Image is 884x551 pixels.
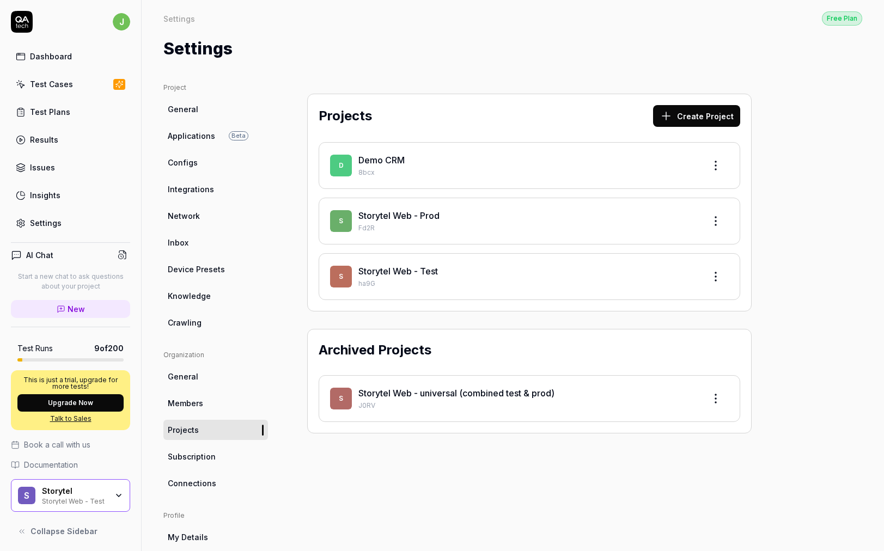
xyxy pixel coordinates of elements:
[330,210,352,232] span: S
[168,264,225,275] span: Device Presets
[30,134,58,145] div: Results
[358,279,696,289] p: ha9G
[163,99,268,119] a: General
[11,439,130,450] a: Book a call with us
[358,168,696,177] p: 8bcx
[30,106,70,118] div: Test Plans
[30,162,55,173] div: Issues
[30,189,60,201] div: Insights
[26,249,53,261] h4: AI Chat
[163,232,268,253] a: Inbox
[229,131,248,140] span: Beta
[94,342,124,354] span: 9 of 200
[11,212,130,234] a: Settings
[113,13,130,30] span: j
[168,103,198,115] span: General
[11,272,130,291] p: Start a new chat to ask questions about your project
[11,300,130,318] a: New
[17,414,124,424] a: Talk to Sales
[11,101,130,123] a: Test Plans
[163,511,268,521] div: Profile
[11,129,130,150] a: Results
[163,286,268,306] a: Knowledge
[163,259,268,279] a: Device Presets
[822,11,862,26] button: Free Plan
[168,451,216,462] span: Subscription
[358,155,405,166] a: Demo CRM
[358,210,440,221] a: Storytel Web - Prod
[168,157,198,168] span: Configs
[163,366,268,387] a: General
[168,237,188,248] span: Inbox
[163,473,268,493] a: Connections
[330,266,352,287] span: S
[168,531,208,543] span: My Details
[358,223,696,233] p: Fd2R
[168,210,200,222] span: Network
[168,397,203,409] span: Members
[31,525,97,537] span: Collapse Sidebar
[358,387,696,400] div: Storytel Web - universal (combined test & prod)
[163,420,268,440] a: Projects
[163,126,268,146] a: ApplicationsBeta
[42,486,107,496] div: Storytel
[163,313,268,333] a: Crawling
[168,130,215,142] span: Applications
[11,459,130,470] a: Documentation
[163,152,268,173] a: Configs
[163,446,268,467] a: Subscription
[319,340,431,360] h2: Archived Projects
[168,371,198,382] span: General
[30,217,62,229] div: Settings
[11,479,130,512] button: SStorytelStorytel Web - Test
[330,388,352,409] span: S
[11,521,130,542] button: Collapse Sidebar
[11,46,130,67] a: Dashboard
[168,424,199,436] span: Projects
[358,266,438,277] a: Storytel Web - Test
[163,527,268,547] a: My Details
[163,179,268,199] a: Integrations
[42,496,107,505] div: Storytel Web - Test
[17,344,53,353] h5: Test Runs
[163,393,268,413] a: Members
[163,36,233,61] h1: Settings
[358,401,696,411] p: J0RV
[168,477,216,489] span: Connections
[24,439,90,450] span: Book a call with us
[11,185,130,206] a: Insights
[11,157,130,178] a: Issues
[30,51,72,62] div: Dashboard
[163,206,268,226] a: Network
[113,11,130,33] button: j
[319,106,372,126] h2: Projects
[330,155,352,176] span: D
[17,394,124,412] button: Upgrade Now
[163,350,268,360] div: Organization
[653,105,740,127] button: Create Project
[163,13,195,24] div: Settings
[163,83,268,93] div: Project
[168,290,211,302] span: Knowledge
[17,377,124,390] p: This is just a trial, upgrade for more tests!
[168,317,202,328] span: Crawling
[68,303,85,315] span: New
[168,183,214,195] span: Integrations
[30,78,73,90] div: Test Cases
[11,74,130,95] a: Test Cases
[18,487,35,504] span: S
[24,459,78,470] span: Documentation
